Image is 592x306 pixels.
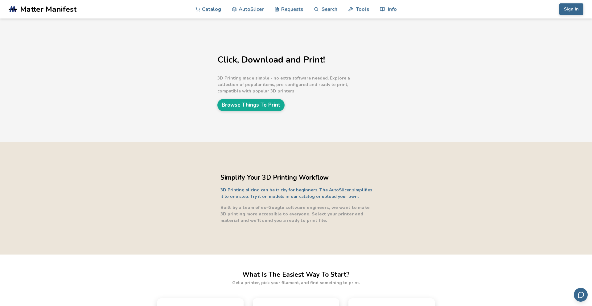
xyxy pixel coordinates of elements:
[220,173,375,182] h2: Simplify Your 3D Printing Workflow
[217,75,372,94] p: 3D Printing made simple - no extra software needed. Explore a collection of popular items, pre-co...
[574,288,588,302] button: Send feedback via email
[217,99,285,111] a: Browse Things To Print
[220,187,375,200] p: 3D Printing slicing can be tricky for beginners. The AutoSlicer simplifies it to one step. Try it...
[242,270,350,279] h2: What Is The Easiest Way To Start?
[220,204,375,224] p: Built by a team of ex-Google software engineers, we want to make 3D printing more accessible to e...
[20,5,76,14] span: Matter Manifest
[232,279,360,286] p: Get a printer, pick your filament, and find something to print.
[217,55,372,65] h1: Click, Download and Print!
[559,3,583,15] button: Sign In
